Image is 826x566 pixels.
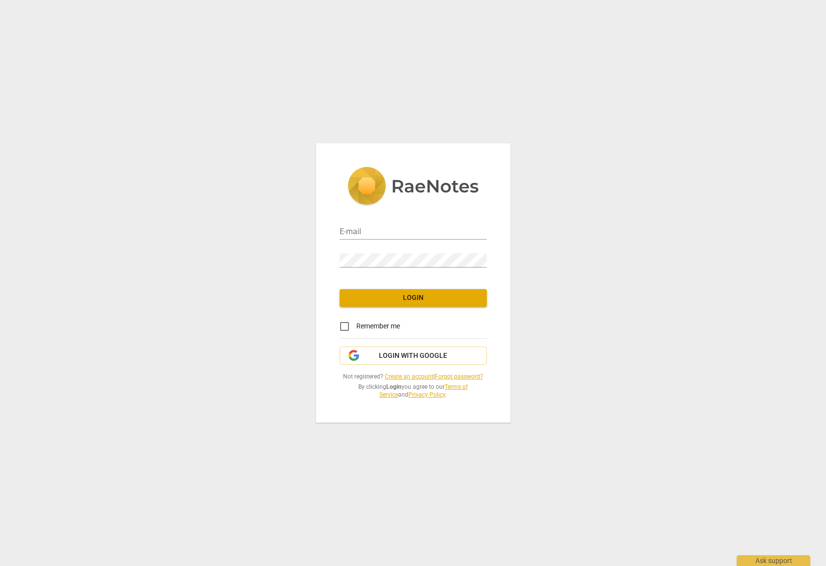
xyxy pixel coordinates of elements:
span: Remember me [356,321,400,331]
a: Privacy Policy [408,391,445,398]
span: Not registered? | [340,373,487,381]
img: 5ac2273c67554f335776073100b6d88f.svg [347,167,479,207]
span: By clicking you agree to our and . [340,383,487,399]
div: Ask support [737,555,810,566]
span: Login with Google [379,351,447,361]
b: Login [386,383,401,390]
a: Create an account [385,373,433,380]
span: Login [347,293,479,303]
button: Login with Google [340,347,487,365]
a: Forgot password? [435,373,483,380]
button: Login [340,289,487,307]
